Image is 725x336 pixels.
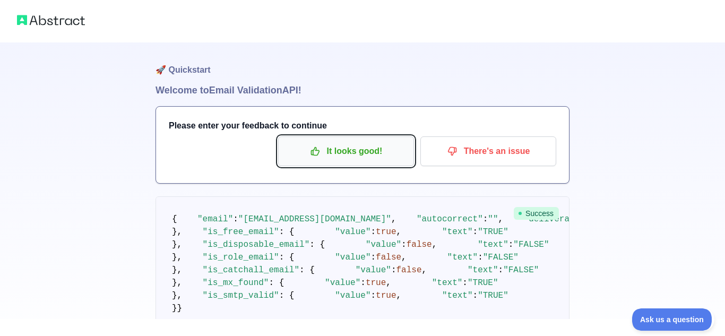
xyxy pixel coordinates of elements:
[356,265,391,275] span: "value"
[503,265,539,275] span: "FALSE"
[478,253,483,262] span: :
[279,227,295,237] span: : {
[473,291,478,300] span: :
[483,214,488,224] span: :
[203,227,279,237] span: "is_free_email"
[325,278,360,288] span: "value"
[172,214,177,224] span: {
[17,13,85,28] img: Abstract logo
[203,278,269,288] span: "is_mx_found"
[478,291,508,300] span: "TRUE"
[197,214,233,224] span: "email"
[238,214,391,224] span: "[EMAIL_ADDRESS][DOMAIN_NAME]"
[401,253,407,262] span: ,
[203,291,279,300] span: "is_smtp_valid"
[396,291,402,300] span: ,
[370,253,376,262] span: :
[498,214,504,224] span: ,
[483,253,519,262] span: "FALSE"
[524,214,606,224] span: "deliverability"
[279,291,295,300] span: : {
[299,265,315,275] span: : {
[442,291,473,300] span: "text"
[376,227,396,237] span: true
[279,253,295,262] span: : {
[478,240,508,249] span: "text"
[169,119,556,132] h3: Please enter your feedback to continue
[417,214,483,224] span: "autocorrect"
[391,214,396,224] span: ,
[370,227,376,237] span: :
[401,240,407,249] span: :
[360,278,366,288] span: :
[203,265,299,275] span: "is_catchall_email"
[370,291,376,300] span: :
[447,253,478,262] span: "text"
[514,207,559,220] span: Success
[513,240,549,249] span: "FALSE"
[462,278,468,288] span: :
[478,227,508,237] span: "TRUE"
[407,240,432,249] span: false
[473,227,478,237] span: :
[156,42,569,83] h1: 🚀 Quickstart
[432,240,437,249] span: ,
[335,253,370,262] span: "value"
[376,291,396,300] span: true
[335,227,370,237] span: "value"
[335,291,370,300] span: "value"
[428,142,548,160] p: There's an issue
[632,308,714,331] iframe: Toggle Customer Support
[386,278,391,288] span: ,
[391,265,396,275] span: :
[286,142,406,160] p: It looks good!
[366,278,386,288] span: true
[269,278,284,288] span: : {
[203,253,279,262] span: "is_role_email"
[156,83,569,98] h1: Welcome to Email Validation API!
[396,265,422,275] span: false
[442,227,473,237] span: "text"
[233,214,238,224] span: :
[420,136,556,166] button: There's an issue
[309,240,325,249] span: : {
[422,265,427,275] span: ,
[278,136,414,166] button: It looks good!
[498,265,504,275] span: :
[508,240,514,249] span: :
[366,240,401,249] span: "value"
[376,253,401,262] span: false
[203,240,310,249] span: "is_disposable_email"
[432,278,463,288] span: "text"
[396,227,402,237] span: ,
[488,214,498,224] span: ""
[468,265,498,275] span: "text"
[468,278,498,288] span: "TRUE"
